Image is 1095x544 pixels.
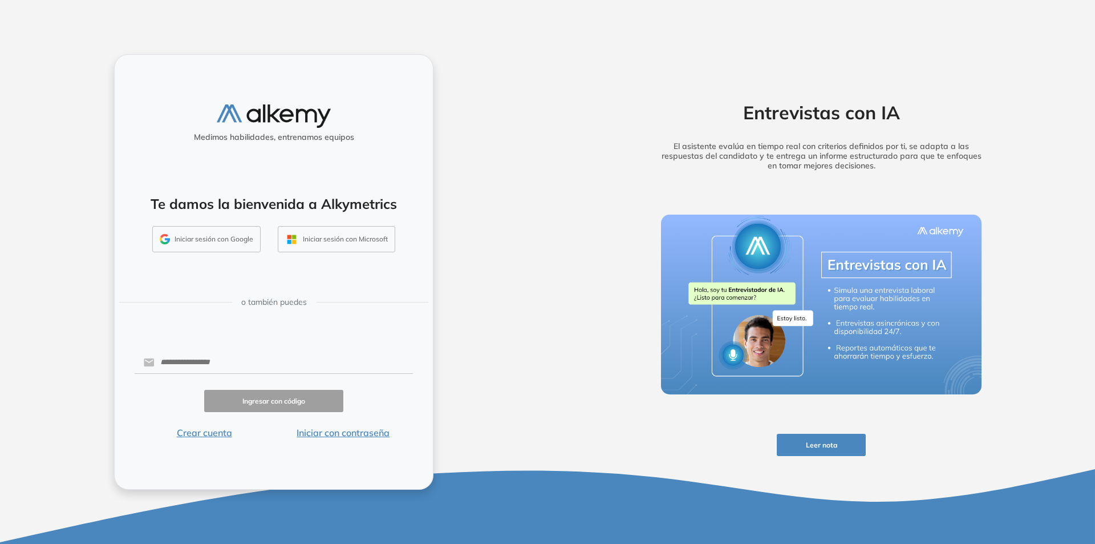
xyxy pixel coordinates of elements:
[278,226,395,252] button: Iniciar sesión con Microsoft
[160,234,170,244] img: GMAIL_ICON
[643,142,999,170] h5: El asistente evalúa en tiempo real con criterios definidos por ti, se adapta a las respuestas del...
[217,104,331,128] img: logo-alkemy
[119,132,428,142] h5: Medimos habilidades, entrenamos equipos
[643,102,999,123] h2: Entrevistas con IA
[890,412,1095,544] div: Widget de chat
[274,426,413,440] button: Iniciar con contraseña
[777,434,866,456] button: Leer nota
[661,215,982,395] img: img-more-info
[135,426,274,440] button: Crear cuenta
[152,226,261,252] button: Iniciar sesión con Google
[129,196,418,212] h4: Te damos la bienvenida a Alkymetrics
[204,390,343,412] button: Ingresar con código
[890,412,1095,544] iframe: Chat Widget
[285,233,298,246] img: OUTLOOK_ICON
[241,296,307,308] span: o también puedes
